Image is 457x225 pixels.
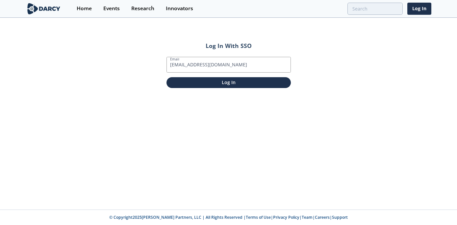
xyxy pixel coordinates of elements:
a: Terms of Use [246,214,271,220]
input: Advanced Search [347,3,403,15]
div: Research [131,6,154,11]
p: © Copyright 2025 [PERSON_NAME] Partners, LLC | All Rights Reserved | | | | | [27,214,430,220]
a: Team [302,214,313,220]
label: Email [170,56,179,62]
a: Careers [315,214,330,220]
div: Innovators [166,6,193,11]
a: Support [332,214,348,220]
a: Privacy Policy [273,214,299,220]
div: Events [103,6,120,11]
button: Log In [166,77,291,88]
img: logo-wide.svg [26,3,62,14]
p: Log In [171,79,286,86]
a: Log In [407,3,431,15]
h2: Log In With SSO [166,41,291,50]
div: Home [77,6,92,11]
